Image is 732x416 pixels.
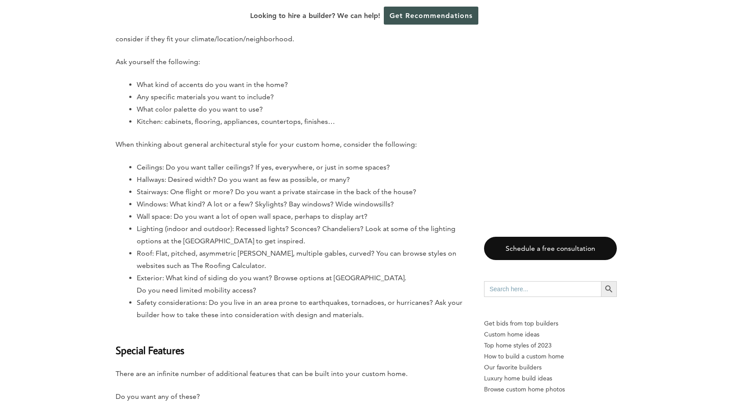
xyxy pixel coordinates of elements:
h3: Special Features [116,332,466,358]
a: Luxury home build ideas [484,373,617,384]
p: When thinking about general architectural style for your custom home, consider the following: [116,138,466,151]
a: Custom home ideas [484,329,617,340]
input: Search here... [484,281,601,297]
li: Ceilings: Do you want taller ceilings? If yes, everywhere, or just in some spaces? [137,161,466,174]
p: Get bids from top builders [484,318,617,329]
p: Ask yourself the following: [116,56,466,68]
li: Hallways: Desired width? Do you want as few as possible, or many? [137,174,466,186]
li: What kind of accents do you want in the home? [137,79,466,91]
p: There are an infinite number of additional features that can be built into your custom home. [116,368,466,380]
li: Windows: What kind? A lot or a few? Skylights? Bay windows? Wide windowsills? [137,198,466,210]
li: Kitchen: cabinets, flooring, appliances, countertops, finishes… [137,116,466,128]
li: Any specific materials you want to include? [137,91,466,103]
p: Do you want any of these? [116,391,466,403]
li: What color palette do you want to use? [137,103,466,116]
a: Our favorite builders [484,362,617,373]
a: Browse custom home photos [484,384,617,395]
svg: Search [604,284,614,294]
li: Exterior: What kind of siding do you want? Browse options at [GEOGRAPHIC_DATA]. Do you need limit... [137,272,466,297]
li: Wall space: Do you want a lot of open wall space, perhaps to display art? [137,210,466,223]
li: Lighting (indoor and outdoor): Recessed lights? Sconces? Chandeliers? Look at some of the lightin... [137,223,466,247]
li: Stairways: One flight or more? Do you want a private staircase in the back of the house? [137,186,466,198]
a: Get Recommendations [384,7,478,25]
a: Top home styles of 2023 [484,340,617,351]
a: How to build a custom home [484,351,617,362]
li: Safety considerations: Do you live in an area prone to earthquakes, tornadoes, or hurricanes? Ask... [137,297,466,321]
a: Schedule a free consultation [484,237,617,260]
li: Roof: Flat, pitched, asymmetric [PERSON_NAME], multiple gables, curved? You can browse styles on ... [137,247,466,272]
